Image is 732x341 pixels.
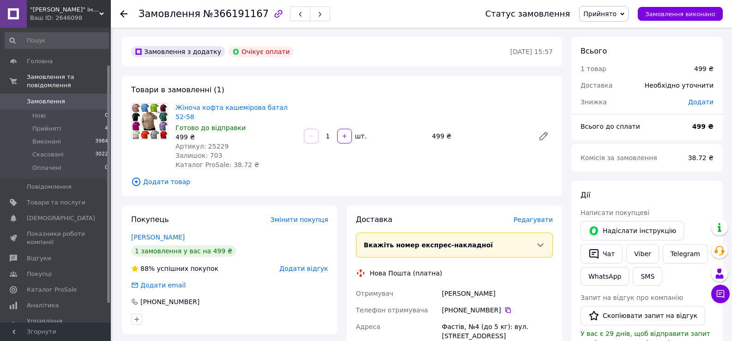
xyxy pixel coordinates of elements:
[130,281,187,290] div: Додати email
[368,269,445,278] div: Нова Пошта (платна)
[356,306,428,314] span: Телефон отримувача
[633,267,662,286] button: SMS
[32,112,46,120] span: Нові
[271,216,328,223] span: Змінити покупця
[534,127,553,145] a: Редагувати
[139,281,187,290] div: Додати email
[32,138,61,146] span: Виконані
[442,305,553,315] div: [PHONE_NUMBER]
[440,285,555,302] div: [PERSON_NAME]
[581,244,623,263] button: Чат
[688,98,714,106] span: Додати
[5,32,109,49] input: Пошук
[692,123,714,130] b: 499 ₴
[27,183,72,191] span: Повідомлення
[175,124,246,132] span: Готово до відправки
[27,97,65,106] span: Замовлення
[27,73,111,90] span: Замовлення та повідомлення
[581,267,629,286] a: WhatsApp
[581,47,607,55] span: Всього
[279,265,328,272] span: Додати відгук
[510,48,553,55] time: [DATE] 15:57
[663,244,708,263] a: Telegram
[175,132,296,142] div: 499 ₴
[131,233,185,241] a: [PERSON_NAME]
[32,125,61,133] span: Прийняті
[581,82,612,89] span: Доставка
[27,230,85,246] span: Показники роботи компанії
[175,152,222,159] span: Залишок: 703
[140,265,155,272] span: 88%
[27,301,59,310] span: Аналітика
[485,9,570,18] div: Статус замовлення
[514,216,553,223] span: Редагувати
[27,317,85,334] span: Управління сайтом
[583,10,617,18] span: Прийнято
[626,244,659,263] a: Viber
[581,154,657,162] span: Комісія за замовлення
[175,143,229,150] span: Артикул: 25229
[27,254,51,263] span: Відгуки
[639,75,719,96] div: Необхідно уточнити
[30,6,99,14] span: "Karen" інтернет-магазин одягу
[139,8,200,19] span: Замовлення
[356,215,393,224] span: Доставка
[356,323,381,330] span: Адреса
[353,132,368,141] div: шт.
[27,214,95,222] span: [DEMOGRAPHIC_DATA]
[27,57,53,66] span: Головна
[711,285,730,303] button: Чат з покупцем
[105,164,108,172] span: 0
[95,138,108,146] span: 3984
[581,306,705,325] button: Скопіювати запит на відгук
[131,264,218,273] div: успішних покупок
[581,98,607,106] span: Знижка
[32,150,64,159] span: Скасовані
[688,154,714,162] span: 38.72 ₴
[95,150,108,159] span: 3022
[27,198,85,207] span: Товари та послуги
[638,7,723,21] button: Замовлення виконано
[356,290,393,297] span: Отримувач
[581,209,649,216] span: Написати покупцеві
[131,245,236,257] div: 1 замовлення у вас на 499 ₴
[581,221,684,240] button: Надіслати інструкцію
[139,297,200,306] div: [PHONE_NUMBER]
[428,130,531,143] div: 499 ₴
[105,125,108,133] span: 4
[175,161,259,168] span: Каталог ProSale: 38.72 ₴
[131,85,224,94] span: Товари в замовленні (1)
[27,286,77,294] span: Каталог ProSale
[132,104,168,139] img: Жіноча кофта кашемірова батал 52-58
[645,11,715,18] span: Замовлення виконано
[27,270,52,278] span: Покупці
[229,46,294,57] div: Очікує оплати
[364,241,493,249] span: Вкажіть номер експрес-накладної
[120,9,127,18] div: Повернутися назад
[32,164,61,172] span: Оплачені
[581,65,606,72] span: 1 товар
[105,112,108,120] span: 0
[175,104,288,120] a: Жіноча кофта кашемірова батал 52-58
[581,294,683,301] span: Запит на відгук про компанію
[581,191,590,199] span: Дії
[131,215,169,224] span: Покупець
[203,8,269,19] span: №366191167
[30,14,111,22] div: Ваш ID: 2646098
[581,123,640,130] span: Всього до сплати
[131,177,553,187] span: Додати товар
[694,64,714,73] div: 499 ₴
[131,46,225,57] div: Замовлення з додатку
